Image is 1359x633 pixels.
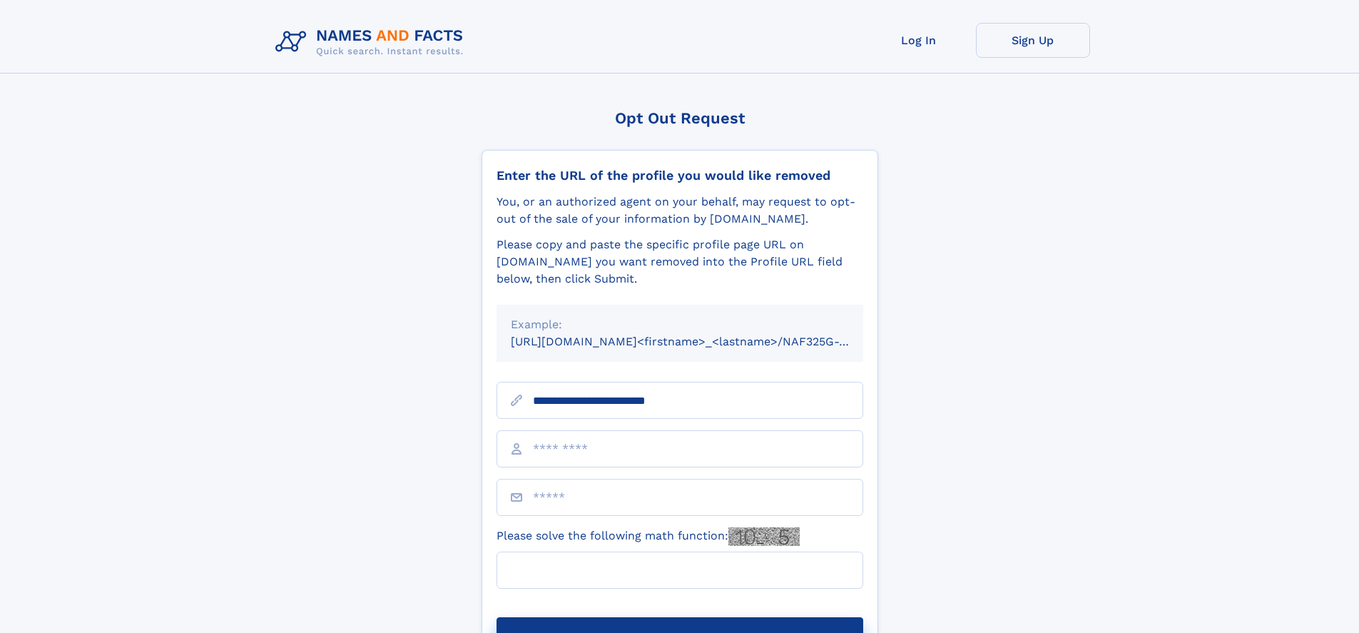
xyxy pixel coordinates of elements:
label: Please solve the following math function: [497,527,800,546]
img: Logo Names and Facts [270,23,475,61]
div: Opt Out Request [482,109,878,127]
a: Log In [862,23,976,58]
a: Sign Up [976,23,1090,58]
div: Enter the URL of the profile you would like removed [497,168,863,183]
div: Example: [511,316,849,333]
small: [URL][DOMAIN_NAME]<firstname>_<lastname>/NAF325G-xxxxxxxx [511,335,890,348]
div: Please copy and paste the specific profile page URL on [DOMAIN_NAME] you want removed into the Pr... [497,236,863,288]
div: You, or an authorized agent on your behalf, may request to opt-out of the sale of your informatio... [497,193,863,228]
